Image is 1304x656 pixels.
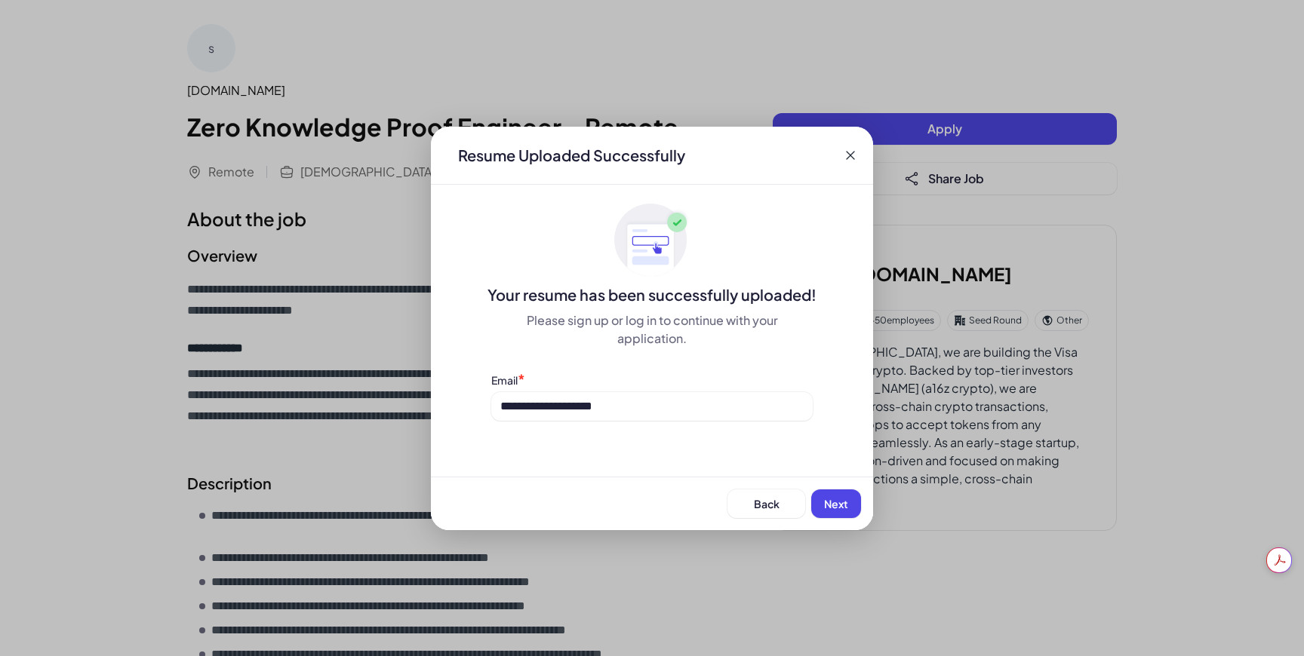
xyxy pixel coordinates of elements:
div: Resume Uploaded Successfully [446,145,697,166]
span: Next [824,497,848,510]
img: ApplyedMaskGroup3.svg [614,203,690,278]
span: Back [754,497,780,510]
button: Back [727,489,805,518]
button: Next [811,489,861,518]
div: Please sign up or log in to continue with your application. [491,311,813,348]
div: Your resume has been successfully uploaded! [431,284,873,305]
label: Email [491,373,518,387]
